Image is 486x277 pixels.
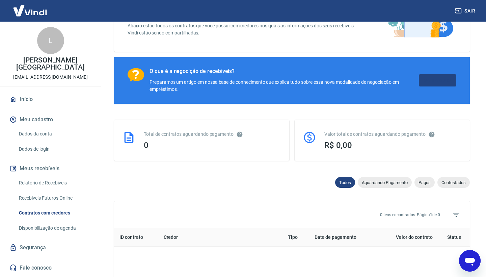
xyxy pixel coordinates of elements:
[128,22,358,36] p: Abaixo estão todos os contratos que você possui com credores nos quais as informações dos seus re...
[414,177,435,188] div: Pagos
[438,228,470,247] th: Status
[358,177,412,188] div: Aguardando Pagamento
[150,79,419,93] div: Preparamos um artigo em nossa base de conhecimento que explica tudo sobre essa nova modalidade de...
[8,161,93,176] button: Meus recebíveis
[282,228,309,247] th: Tipo
[16,176,93,190] a: Relatório de Recebíveis
[5,57,96,71] p: [PERSON_NAME][GEOGRAPHIC_DATA]
[158,228,283,247] th: Credor
[437,177,470,188] div: Contestados
[459,250,481,272] iframe: Botão para abrir a janela de mensagens, conversa em andamento
[114,228,158,247] th: ID contrato
[8,260,93,275] a: Fale conosco
[16,127,93,141] a: Dados da conta
[37,27,64,54] div: L
[324,131,462,138] div: Valor total de contratos aguardando pagamento
[335,180,355,185] span: Todos
[16,142,93,156] a: Dados de login
[236,131,243,138] svg: Esses contratos não se referem à Vindi, mas sim a outras instituições.
[324,141,352,150] span: R$ 0,00
[8,0,52,21] img: Vindi
[16,191,93,205] a: Recebíveis Futuros Online
[144,131,281,138] div: Total de contratos aguardando pagamento
[414,180,435,185] span: Pagos
[448,207,464,223] span: Filtros
[419,74,456,87] a: Saiba Mais
[335,177,355,188] div: Todos
[8,240,93,255] a: Segurança
[309,228,377,247] th: Data de pagamento
[358,180,412,185] span: Aguardando Pagamento
[454,5,478,17] button: Sair
[377,228,438,247] th: Valor do contrato
[8,92,93,107] a: Início
[128,68,144,82] img: Ícone com um ponto de interrogação.
[428,131,435,138] svg: O valor comprometido não se refere a pagamentos pendentes na Vindi e sim como garantia a outras i...
[16,221,93,235] a: Disponibilização de agenda
[8,112,93,127] button: Meu cadastro
[13,74,88,81] p: [EMAIL_ADDRESS][DOMAIN_NAME]
[16,206,93,220] a: Contratos com credores
[437,180,470,185] span: Contestados
[144,141,281,150] div: 0
[150,68,419,75] div: O que é a negocição de recebíveis?
[380,212,440,218] p: 0 itens encontrados. Página 1 de 0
